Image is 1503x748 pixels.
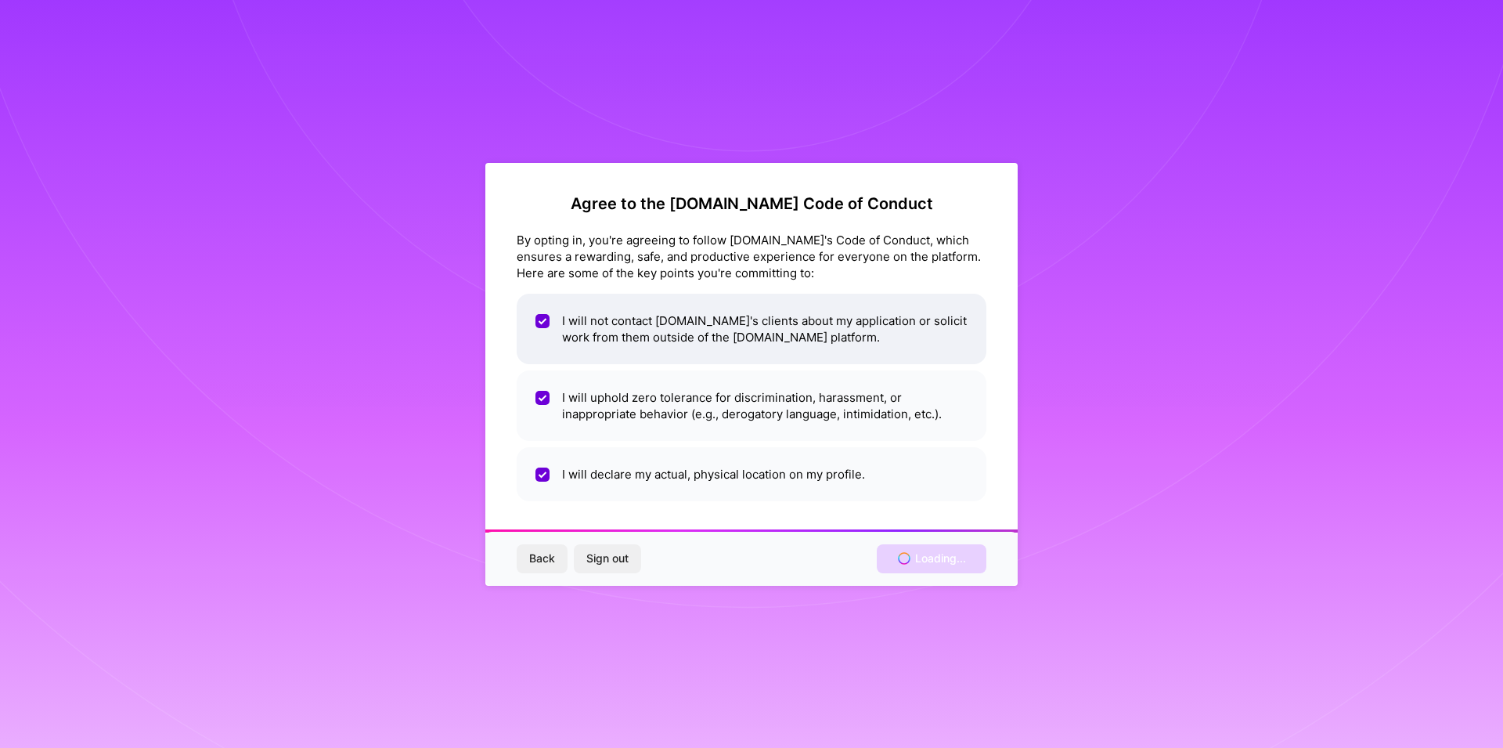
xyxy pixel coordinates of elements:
li: I will declare my actual, physical location on my profile. [517,447,986,501]
div: By opting in, you're agreeing to follow [DOMAIN_NAME]'s Code of Conduct, which ensures a rewardin... [517,232,986,281]
li: I will uphold zero tolerance for discrimination, harassment, or inappropriate behavior (e.g., der... [517,370,986,441]
h2: Agree to the [DOMAIN_NAME] Code of Conduct [517,194,986,213]
span: Back [529,551,555,566]
li: I will not contact [DOMAIN_NAME]'s clients about my application or solicit work from them outside... [517,294,986,364]
button: Sign out [574,544,641,573]
button: Back [517,544,568,573]
span: Sign out [586,551,629,566]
